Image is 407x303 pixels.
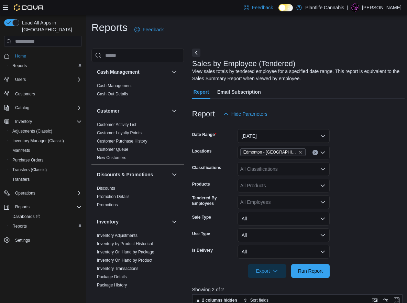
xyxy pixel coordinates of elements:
span: Inventory by Product Historical [97,241,153,247]
a: Cash Management [97,83,132,88]
nav: Complex example [4,48,82,263]
div: Discounts & Promotions [91,184,184,212]
span: Customer Activity List [97,122,136,127]
a: Inventory Manager (Classic) [10,137,67,145]
span: Reports [12,63,27,69]
button: Catalog [12,104,32,112]
button: Cash Management [97,69,169,75]
button: Operations [1,188,85,198]
img: Cova [14,4,44,11]
span: Catalog [15,105,29,111]
span: Export [252,264,282,278]
span: New Customers [97,155,126,160]
span: Dashboards [12,214,40,219]
p: Plantlife Cannabis [305,3,344,12]
div: View sales totals by tendered employee for a specified date range. This report is equivalent to t... [192,68,401,82]
a: Customer Purchase History [97,139,147,144]
a: Transfers (Classic) [10,166,49,174]
span: Reports [15,204,30,210]
button: Remove Edmonton - Windermere Crossing from selection in this group [298,150,302,154]
a: Discounts [97,186,115,191]
label: Classifications [192,165,221,170]
button: Open list of options [320,199,326,205]
a: Dashboards [10,212,43,221]
span: Transfers (Classic) [12,167,47,173]
span: Run Report [298,268,323,274]
span: Promotions [97,202,118,208]
a: Feedback [132,23,166,36]
p: [PERSON_NAME] [362,3,401,12]
span: Adjustments (Classic) [10,127,82,135]
span: Sort fields [250,297,268,303]
span: Reports [12,203,82,211]
button: Reports [7,61,85,71]
button: Reports [7,221,85,231]
a: Customer Queue [97,147,128,152]
span: Operations [15,190,35,196]
span: Purchase Orders [12,157,44,163]
a: Inventory Transactions [97,266,139,271]
div: Anaka Sparrow [351,3,359,12]
a: Transfers [10,175,32,184]
a: Feedback [241,1,276,14]
button: All [238,228,330,242]
h3: Report [192,110,215,118]
a: Cash Out Details [97,92,128,96]
span: Edmonton - Windermere Crossing [240,148,306,156]
button: Users [12,75,29,84]
a: Dashboards [7,212,85,221]
span: Inventory On Hand by Product [97,258,152,263]
div: Customer [91,121,184,165]
button: Manifests [7,146,85,155]
button: Inventory Manager (Classic) [7,136,85,146]
a: Package History [97,283,127,288]
h3: Cash Management [97,69,140,75]
label: Use Type [192,231,210,237]
span: Inventory [15,119,32,124]
a: Inventory Adjustments [97,233,137,238]
label: Date Range [192,132,217,137]
button: Export [248,264,286,278]
button: Operations [12,189,38,197]
span: Customers [15,91,35,97]
button: Open list of options [320,166,326,172]
button: Inventory [12,117,35,126]
button: Run Report [291,264,330,278]
h3: Sales by Employee (Tendered) [192,60,296,68]
button: Reports [12,203,32,211]
span: Dashboards [10,212,82,221]
a: Customer Loyalty Points [97,130,142,135]
span: Reports [10,222,82,230]
span: Cash Out Details [97,91,128,97]
span: Inventory Manager (Classic) [10,137,82,145]
span: Home [12,52,82,60]
span: Manifests [12,148,30,153]
label: Sale Type [192,215,211,220]
button: Next [192,49,200,57]
button: Catalog [1,103,85,113]
label: Is Delivery [192,248,213,253]
span: Operations [12,189,82,197]
button: Home [1,51,85,61]
h3: Customer [97,107,119,114]
button: Open list of options [320,183,326,188]
span: Inventory Adjustments [97,233,137,238]
h3: Discounts & Promotions [97,171,153,178]
span: Hide Parameters [231,111,267,117]
span: Settings [12,236,82,244]
span: Reports [10,62,82,70]
span: Feedback [252,4,273,11]
span: Adjustments (Classic) [12,128,52,134]
label: Locations [192,148,212,154]
label: Tendered By Employees [192,195,235,206]
span: Settings [15,238,30,243]
button: Purchase Orders [7,155,85,165]
button: Users [1,75,85,84]
a: Inventory On Hand by Package [97,250,154,254]
span: Catalog [12,104,82,112]
button: Customer [170,107,178,115]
